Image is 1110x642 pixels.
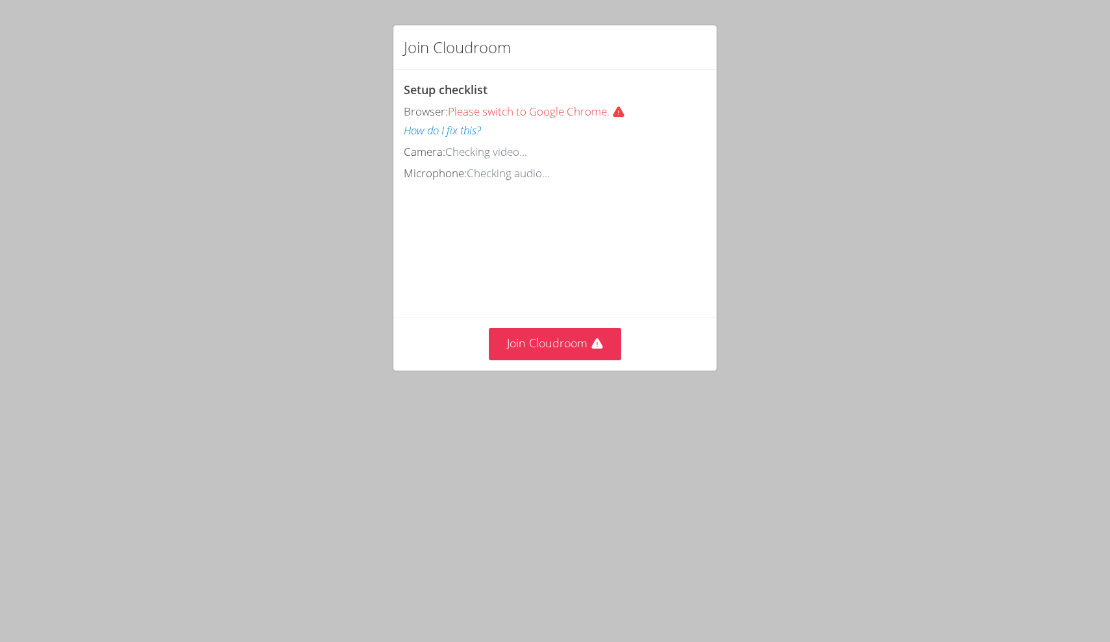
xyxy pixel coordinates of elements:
[404,82,487,97] span: Setup checklist
[404,36,511,59] h2: Join Cloudroom
[448,104,635,119] span: Please switch to Google Chrome.
[404,166,467,180] span: Microphone:
[445,144,527,159] span: Checking video...
[467,166,550,180] span: Checking audio...
[489,328,622,360] button: Join Cloudroom
[404,104,448,119] span: Browser:
[404,121,481,140] button: How do I fix this?
[404,144,445,159] span: Camera:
